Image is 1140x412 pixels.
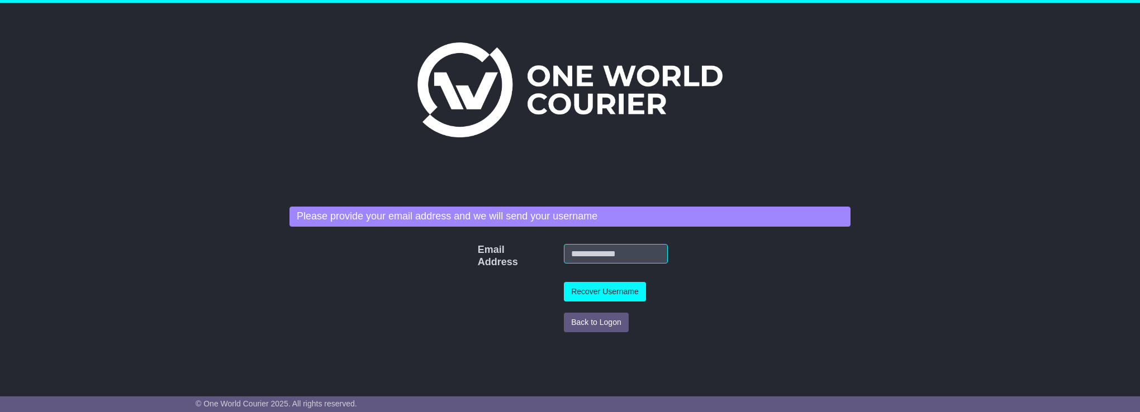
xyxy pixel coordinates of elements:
[289,207,851,227] div: Please provide your email address and we will send your username
[196,399,357,408] span: © One World Courier 2025. All rights reserved.
[564,313,629,332] button: Back to Logon
[472,244,492,268] label: Email Address
[564,282,646,301] button: Recover Username
[417,42,723,137] img: One World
